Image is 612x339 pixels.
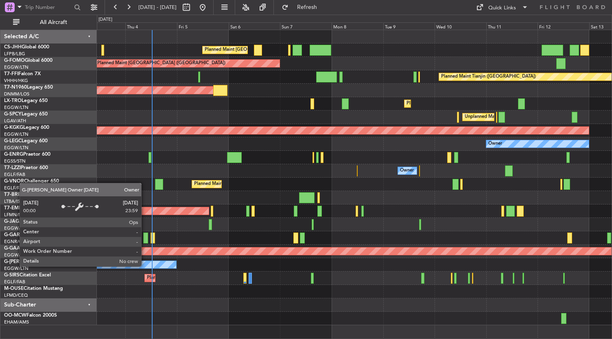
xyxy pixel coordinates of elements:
[4,198,22,204] a: LTBA/ISL
[488,4,516,12] div: Quick Links
[4,112,48,117] a: G-SPCYLegacy 650
[4,185,25,191] a: EGLF/FAB
[4,192,56,197] a: T7-BREChallenger 604
[97,57,225,70] div: Planned Maint [GEOGRAPHIC_DATA] ([GEOGRAPHIC_DATA])
[407,98,460,110] div: Planned Maint Dusseldorf
[4,72,18,76] span: T7-FFI
[205,44,333,56] div: Planned Maint [GEOGRAPHIC_DATA] ([GEOGRAPHIC_DATA])
[472,1,532,14] button: Quick Links
[400,165,414,177] div: Owner
[4,58,52,63] a: G-FOMOGlobal 6000
[4,286,24,291] span: M-OUSE
[21,20,86,25] span: All Aircraft
[4,252,28,258] a: EGGW/LTN
[488,138,502,150] div: Owner
[4,98,48,103] a: LX-TROLegacy 650
[4,273,20,278] span: G-SIRS
[4,91,29,97] a: DNMM/LOS
[4,286,63,291] a: M-OUSECitation Mustang
[4,179,59,184] a: G-VNORChallenger 650
[4,165,21,170] span: T7-LZZI
[4,152,50,157] a: G-ENRGPraetor 600
[278,1,327,14] button: Refresh
[4,292,28,298] a: LFMD/CEQ
[4,72,41,76] a: T7-FFIFalcon 7X
[9,16,88,29] button: All Aircraft
[4,139,22,143] span: G-LEGC
[4,85,27,90] span: T7-N1960
[4,85,53,90] a: T7-N1960Legacy 650
[4,78,28,84] a: VHHH/HKG
[4,64,28,70] a: EGGW/LTN
[4,206,20,211] span: T7-EMI
[4,118,26,124] a: LGAV/ATH
[147,272,275,284] div: Planned Maint [GEOGRAPHIC_DATA] ([GEOGRAPHIC_DATA])
[435,22,486,30] div: Wed 10
[4,172,25,178] a: EGLF/FAB
[4,212,28,218] a: LFMN/NCE
[4,219,23,224] span: G-JAGA
[280,22,332,30] div: Sun 7
[4,51,25,57] a: LFPB/LBG
[4,152,23,157] span: G-ENRG
[4,233,23,237] span: G-GARE
[4,259,94,264] a: G-[PERSON_NAME]Cessna Citation XLS
[74,22,126,30] div: Wed 3
[441,71,536,83] div: Planned Maint Tianjin ([GEOGRAPHIC_DATA])
[4,158,26,164] a: EGSS/STN
[4,45,49,50] a: CS-JHHGlobal 6000
[4,219,51,224] a: G-JAGAPhenom 300
[4,139,48,143] a: G-LEGCLegacy 600
[4,125,49,130] a: G-KGKGLegacy 600
[138,4,177,11] span: [DATE] - [DATE]
[4,246,71,251] a: G-GAALCessna Citation XLS+
[4,273,51,278] a: G-SIRSCitation Excel
[290,4,324,10] span: Refresh
[4,279,25,285] a: EGLF/FAB
[4,239,28,245] a: EGNR/CEG
[4,313,26,318] span: OO-MCW
[383,22,435,30] div: Tue 9
[4,259,49,264] span: G-[PERSON_NAME]
[4,145,28,151] a: EGGW/LTN
[125,22,177,30] div: Thu 4
[332,22,383,30] div: Mon 8
[98,16,112,23] div: [DATE]
[4,58,25,63] span: G-FOMO
[4,98,22,103] span: LX-TRO
[4,112,22,117] span: G-SPCY
[4,125,23,130] span: G-KGKG
[4,45,22,50] span: CS-JHH
[194,178,322,190] div: Planned Maint [GEOGRAPHIC_DATA] ([GEOGRAPHIC_DATA])
[4,192,21,197] span: T7-BRE
[4,104,28,111] a: EGGW/LTN
[4,246,23,251] span: G-GAAL
[177,22,229,30] div: Fri 5
[486,22,538,30] div: Thu 11
[25,1,72,13] input: Trip Number
[4,165,48,170] a: T7-LZZIPraetor 600
[4,179,24,184] span: G-VNOR
[4,313,57,318] a: OO-MCWFalcon 2000S
[4,206,54,211] a: T7-EMIHawker 900XP
[538,22,589,30] div: Fri 12
[4,319,29,325] a: EHAM/AMS
[465,111,597,123] div: Unplanned Maint [GEOGRAPHIC_DATA] ([PERSON_NAME] Intl)
[4,233,71,237] a: G-GARECessna Citation XLS+
[4,131,28,137] a: EGGW/LTN
[229,22,280,30] div: Sat 6
[4,225,28,231] a: EGGW/LTN
[4,265,28,272] a: EGGW/LTN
